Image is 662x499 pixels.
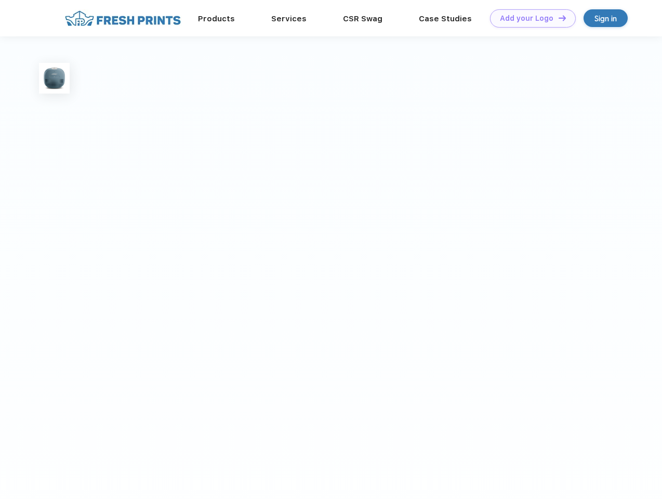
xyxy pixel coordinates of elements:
a: Sign in [584,9,628,27]
a: Products [198,14,235,23]
img: fo%20logo%202.webp [62,9,184,28]
img: func=resize&h=100 [39,63,70,94]
div: Sign in [594,12,617,24]
a: CSR Swag [343,14,382,23]
img: DT [559,15,566,21]
div: Add your Logo [500,14,553,23]
a: Services [271,14,307,23]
